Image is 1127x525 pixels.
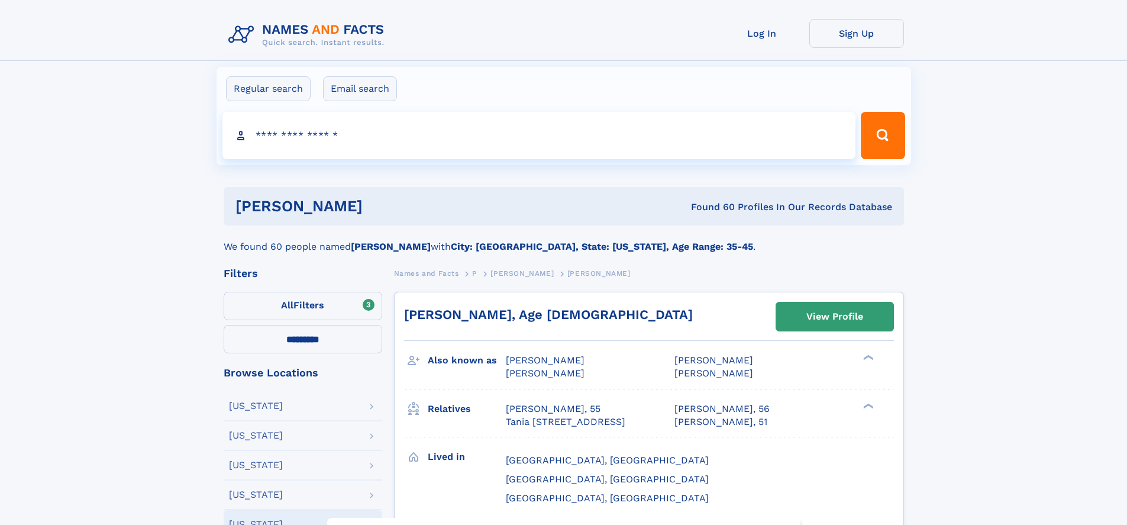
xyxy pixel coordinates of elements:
[715,19,809,48] a: Log In
[451,241,753,252] b: City: [GEOGRAPHIC_DATA], State: [US_STATE], Age Range: 35-45
[229,460,283,470] div: [US_STATE]
[224,226,904,254] div: We found 60 people named with .
[506,402,600,416] a: [PERSON_NAME], 55
[674,416,767,429] a: [PERSON_NAME], 51
[506,492,709,504] span: [GEOGRAPHIC_DATA], [GEOGRAPHIC_DATA]
[506,455,709,466] span: [GEOGRAPHIC_DATA], [GEOGRAPHIC_DATA]
[229,490,283,500] div: [US_STATE]
[674,368,753,379] span: [PERSON_NAME]
[222,112,856,159] input: search input
[229,401,283,411] div: [US_STATE]
[506,474,709,485] span: [GEOGRAPHIC_DATA], [GEOGRAPHIC_DATA]
[428,447,506,467] h3: Lived in
[472,266,477,281] a: P
[224,268,382,279] div: Filters
[861,112,905,159] button: Search Button
[527,201,892,214] div: Found 60 Profiles In Our Records Database
[506,416,625,429] a: Tania [STREET_ADDRESS]
[224,368,382,378] div: Browse Locations
[860,402,874,410] div: ❯
[351,241,431,252] b: [PERSON_NAME]
[428,399,506,419] h3: Relatives
[860,354,874,362] div: ❯
[229,431,283,440] div: [US_STATE]
[323,76,397,101] label: Email search
[226,76,311,101] label: Regular search
[490,266,554,281] a: [PERSON_NAME]
[674,355,753,366] span: [PERSON_NAME]
[224,292,382,320] label: Filters
[428,350,506,371] h3: Also known as
[776,302,893,331] a: View Profile
[567,269,631,278] span: [PERSON_NAME]
[472,269,477,278] span: P
[674,402,770,416] a: [PERSON_NAME], 56
[806,303,863,330] div: View Profile
[490,269,554,278] span: [PERSON_NAME]
[224,19,394,51] img: Logo Names and Facts
[281,299,293,311] span: All
[235,199,527,214] h1: [PERSON_NAME]
[809,19,904,48] a: Sign Up
[506,368,585,379] span: [PERSON_NAME]
[506,355,585,366] span: [PERSON_NAME]
[394,266,459,281] a: Names and Facts
[404,307,693,322] a: [PERSON_NAME], Age [DEMOGRAPHIC_DATA]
